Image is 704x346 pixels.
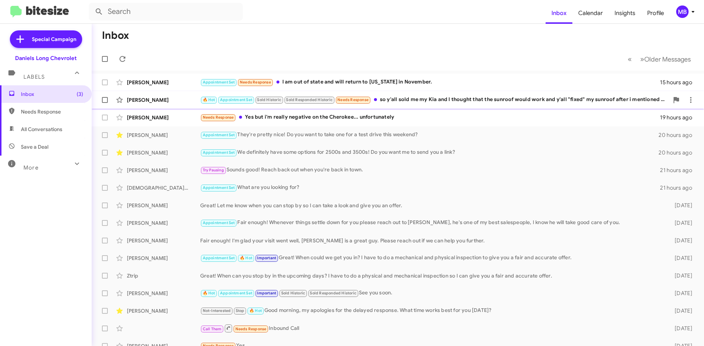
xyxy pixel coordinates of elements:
div: MB [676,5,689,18]
span: Appointment Set [203,256,235,260]
span: 🔥 Hot [203,291,215,295]
div: [PERSON_NAME] [127,307,200,315]
span: Appointment Set [220,97,252,102]
div: [PERSON_NAME] [127,79,200,86]
div: 20 hours ago [659,131,698,139]
span: Appointment Set [203,80,235,85]
div: [PERSON_NAME] [127,202,200,209]
a: Inbox [546,3,572,24]
a: Profile [641,3,670,24]
span: Appointment Set [203,185,235,190]
span: More [23,164,38,171]
div: 21 hours ago [660,184,698,191]
span: Important [257,291,276,295]
div: What are you looking for? [200,183,660,192]
span: Labels [23,74,45,80]
nav: Page navigation example [624,52,695,67]
span: » [640,55,644,64]
span: 🔥 Hot [249,308,262,313]
span: Appointment Set [203,150,235,155]
span: Sold Responded Historic [310,291,356,295]
span: Stop [236,308,245,313]
div: Daniels Long Chevrolet [15,55,77,62]
div: I am out of state and will return to [US_STATE] in November. [200,78,660,86]
div: 19 hours ago [660,114,698,121]
span: Needs Response [203,115,234,120]
span: Appointment Set [203,220,235,225]
span: Sold Historic [281,291,305,295]
div: [DATE] [663,202,698,209]
div: [PERSON_NAME] [127,254,200,262]
a: Calendar [572,3,609,24]
div: [DATE] [663,307,698,315]
span: Appointment Set [203,133,235,137]
span: Older Messages [644,55,691,63]
div: Great! When can you stop by in the upcoming days? I have to do a physical and mechanical inspecti... [200,272,663,279]
div: Fair enough! Whenever things settle down for you please reach out to [PERSON_NAME], he's one of m... [200,219,663,227]
span: « [628,55,632,64]
div: 15 hours ago [660,79,698,86]
div: Great! When could we get you in? I have to do a mechanical and physical inspection to give you a ... [200,254,663,262]
div: [DATE] [663,219,698,227]
button: Next [636,52,695,67]
span: Try Pausing [203,168,224,172]
div: Sounds good! Reach back out when you're back in town. [200,166,660,174]
div: [DEMOGRAPHIC_DATA][PERSON_NAME] [127,184,200,191]
a: Insights [609,3,641,24]
button: MB [670,5,696,18]
div: [PERSON_NAME] [127,290,200,297]
span: Save a Deal [21,143,48,150]
div: [DATE] [663,254,698,262]
span: Inbox [21,90,83,98]
span: 🔥 Hot [240,256,252,260]
div: [PERSON_NAME] [127,219,200,227]
div: so y'all sold me my Kia and I thought that the sunroof would work and y'all "fixed" my sunroof af... [200,96,669,104]
div: 21 hours ago [660,167,698,174]
div: Ztrip [127,272,200,279]
span: Call Them [203,327,222,331]
span: Important [257,256,276,260]
div: [DATE] [663,237,698,244]
div: [DATE] [663,272,698,279]
span: Needs Response [21,108,83,115]
span: Not-Interested [203,308,231,313]
span: Needs Response [240,80,271,85]
a: Special Campaign [10,30,82,48]
span: (3) [77,90,83,98]
div: Inbound Call [200,324,663,333]
div: Fair enough! I'm glad your visit went well, [PERSON_NAME] is a great guy. Please reach out if we ... [200,237,663,244]
span: Needs Response [235,327,267,331]
span: Special Campaign [32,36,76,43]
div: 20 hours ago [659,149,698,156]
div: [PERSON_NAME] [127,167,200,174]
div: Good morning, my apologies for the delayed response. What time works best for you [DATE]? [200,306,663,315]
span: Needs Response [337,97,368,102]
div: [PERSON_NAME] [127,131,200,139]
span: Sold Responded Historic [286,97,333,102]
span: Sold Historic [257,97,281,102]
div: They're pretty nice! Do you want to take one for a test drive this weekend? [200,131,659,139]
input: Search [89,3,243,21]
div: We definitely have some options for 2500s and 3500s! Do you want me to send you a link? [200,148,659,157]
div: Yes but i'm really negative on the Cherokee... unfortunately [200,113,660,122]
h1: Inbox [102,30,129,41]
div: [PERSON_NAME] [127,96,200,104]
span: Appointment Set [220,291,252,295]
button: Previous [623,52,636,67]
span: All Conversations [21,126,62,133]
div: [PERSON_NAME] [127,149,200,156]
div: [PERSON_NAME] [127,237,200,244]
div: [DATE] [663,290,698,297]
div: [DATE] [663,325,698,332]
span: 🔥 Hot [203,97,215,102]
div: [PERSON_NAME] [127,114,200,121]
div: Great! Let me know when you can stop by so I can take a look and give you an offer. [200,202,663,209]
div: See you soon. [200,289,663,297]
